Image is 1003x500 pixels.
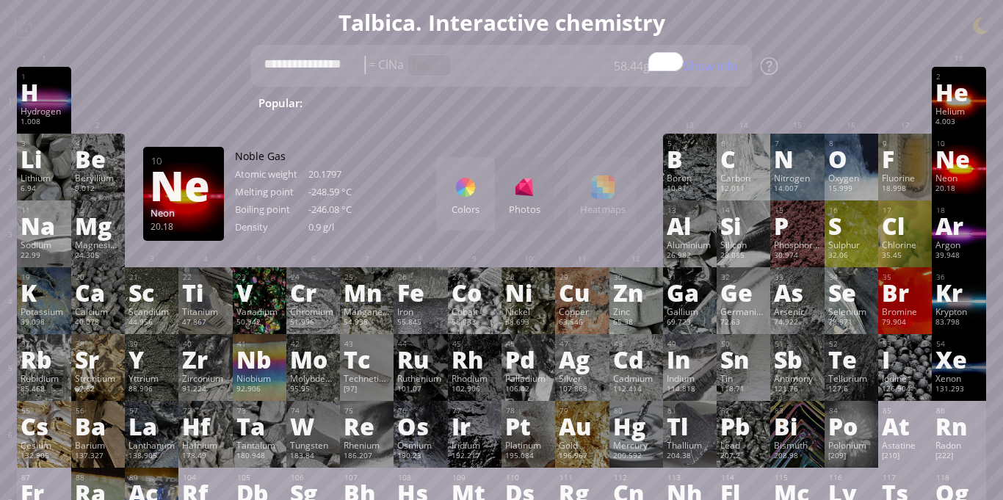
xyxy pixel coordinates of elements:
div: Re [344,414,390,438]
div: In [667,347,713,371]
div: Silicon [720,239,767,250]
div: Cr [290,280,336,304]
div: 88.906 [128,384,175,396]
div: Be [75,147,121,170]
div: Silver [559,372,605,384]
div: 30 [614,272,659,282]
div: Rn [935,414,982,438]
div: Mn [344,280,390,304]
div: Vanadium [236,305,283,317]
div: Ir [452,414,498,438]
div: 24.305 [75,250,121,262]
sub: 2 [535,103,539,112]
div: 85 [883,406,928,416]
div: 22.99 [21,250,67,262]
div: Barium [75,439,121,451]
div: tab [408,54,452,76]
div: Copper [559,305,605,317]
div: Neon [151,206,217,220]
div: Cobalt [452,305,498,317]
textarea: To enrich screen reader interactions, please activate Accessibility in Grammarly extension settings [251,45,753,87]
div: 39.948 [935,250,982,262]
div: Br [882,280,928,304]
h1: Talbica. Interactive chemistry [7,7,996,37]
div: 102.906 [452,384,498,396]
div: He [935,80,982,104]
div: 10 [936,139,982,148]
div: 82 [721,406,767,416]
div: Pb [720,414,767,438]
div: 41 [237,339,283,349]
div: 9 [883,139,928,148]
div: 11 [21,206,67,215]
div: Indium [667,372,713,384]
div: 43 [344,339,390,349]
div: B [667,147,713,170]
div: Ag [559,347,605,371]
div: N [774,147,820,170]
div: 51 [775,339,820,349]
div: 72 [183,406,228,416]
div: 65.38 [613,317,659,329]
div: 33 [775,272,820,282]
div: Te [828,347,875,371]
div: 78.971 [828,317,875,329]
div: Ta [236,414,283,438]
div: Gallium [667,305,713,317]
div: Y [128,347,175,371]
div: 4.003 [935,117,982,128]
div: 80 [614,406,659,416]
div: 63.546 [559,317,605,329]
div: 47 [560,339,605,349]
div: 46 [506,339,551,349]
span: 58.44 [614,58,643,74]
div: 28 [506,272,551,282]
div: 15 [775,206,820,215]
div: Li [21,147,67,170]
div: 77 [452,406,498,416]
div: Cesium [21,439,67,451]
div: Krypton [935,305,982,317]
div: 10.81 [667,184,713,195]
div: Pd [505,347,551,371]
div: Ne [150,173,216,197]
div: C [720,147,767,170]
div: Sc [128,280,175,304]
div: Xe [935,347,982,371]
div: Nitrogen [774,172,820,184]
div: Manganese [344,305,390,317]
div: 75 [344,406,390,416]
div: 15.999 [828,184,875,195]
div: Si [720,214,767,237]
div: Yttrium [128,372,175,384]
div: Atomic weight [235,167,308,181]
div: Lead [720,439,767,451]
div: La [128,414,175,438]
div: 34 [829,272,875,282]
div: Potassium [21,305,67,317]
div: 50.942 [236,317,283,329]
div: F [882,147,928,170]
div: 49 [667,339,713,349]
div: Na [21,214,67,237]
div: Technetium [344,372,390,384]
div: 73 [237,406,283,416]
div: Noble Gas [235,149,382,163]
div: Scandium [128,305,175,317]
div: Titanium [182,305,228,317]
div: Helium [935,105,982,117]
div: 39 [129,339,175,349]
div: Gold [559,439,605,451]
div: 1 [21,72,67,81]
div: 69.723 [667,317,713,329]
div: Boiling point [235,203,308,216]
div: Phosphorus [774,239,820,250]
div: Tantalum [236,439,283,451]
div: 16 [829,206,875,215]
div: Cs [21,414,67,438]
div: 106.42 [505,384,551,396]
div: Ga [667,280,713,304]
div: 121.76 [774,384,820,396]
div: Rhodium [452,372,498,384]
div: Niobium [236,372,283,384]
